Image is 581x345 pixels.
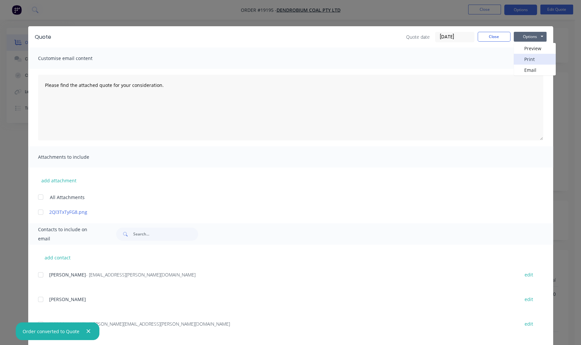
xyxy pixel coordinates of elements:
[49,272,86,278] span: [PERSON_NAME]
[406,33,430,40] span: Quote date
[38,225,100,243] span: Contacts to include on email
[38,253,77,262] button: add contact
[521,270,537,279] button: edit
[514,43,556,54] button: Preview
[38,75,543,140] textarea: Please find the attached quote for your consideration.
[521,319,537,328] button: edit
[49,296,86,302] span: [PERSON_NAME]
[514,54,556,65] button: Print
[514,65,556,75] button: Email
[521,295,537,304] button: edit
[35,33,51,41] div: Quote
[38,175,80,185] button: add attachment
[514,32,547,42] button: Options
[86,321,230,327] span: - [PERSON_NAME][EMAIL_ADDRESS][PERSON_NAME][DOMAIN_NAME]
[38,152,110,162] span: Attachments to include
[38,54,110,63] span: Customise email content
[133,228,198,241] input: Search...
[478,32,510,42] button: Close
[49,321,86,327] span: [PERSON_NAME]
[23,328,79,335] div: Order converted to Quote
[86,272,196,278] span: - [EMAIL_ADDRESS][PERSON_NAME][DOMAIN_NAME]
[49,209,513,215] a: 2Ql3TxTyFG8.png
[50,194,85,201] span: All Attachments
